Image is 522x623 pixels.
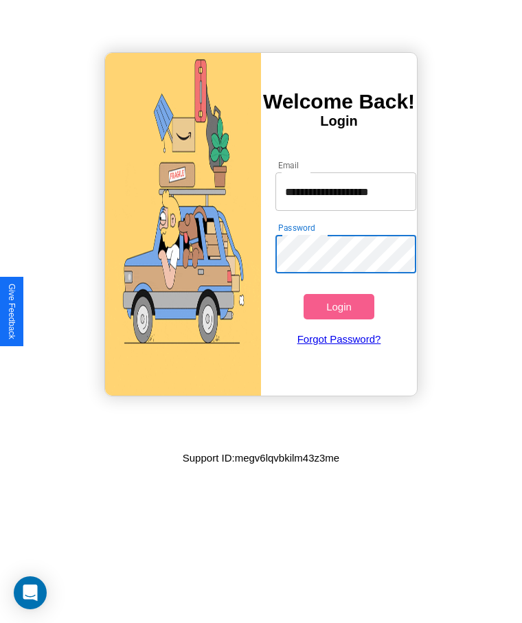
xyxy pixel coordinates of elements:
[261,90,417,113] h3: Welcome Back!
[261,113,417,129] h4: Login
[278,159,299,171] label: Email
[278,222,315,234] label: Password
[269,319,409,359] a: Forgot Password?
[7,284,16,339] div: Give Feedback
[183,449,339,467] p: Support ID: megv6lqvbkilm43z3me
[14,576,47,609] div: Open Intercom Messenger
[304,294,374,319] button: Login
[105,53,261,396] img: gif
